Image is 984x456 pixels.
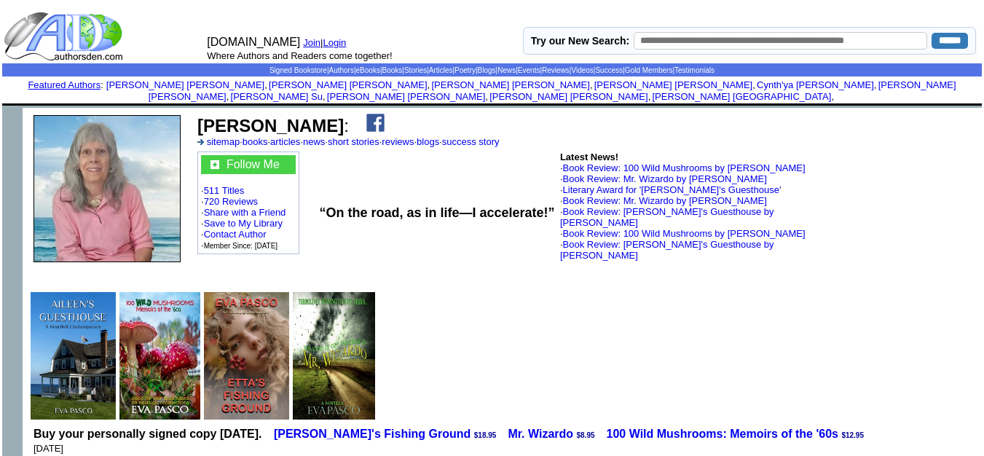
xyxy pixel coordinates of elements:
a: Events [518,66,540,74]
font: , , , , , , , , , , [106,79,956,102]
a: [PERSON_NAME] [GEOGRAPHIC_DATA] [653,91,832,102]
a: Book Review: 100 Wild Mushrooms by [PERSON_NAME] [563,162,806,173]
b: Buy your personally signed copy [DATE]. [34,428,262,440]
img: 65583.jpg [34,115,181,262]
img: 78955.jpeg [204,292,289,420]
a: short stories [328,136,379,147]
img: 76312.jpg [293,292,375,420]
img: 74222.jpg [119,292,200,420]
a: [PERSON_NAME] [PERSON_NAME] [431,79,589,90]
font: i [834,93,835,101]
font: · [560,206,774,228]
a: articles [270,136,300,147]
a: Save to My Library [204,218,283,229]
img: a_336699.gif [197,139,204,145]
a: Gold Members [625,66,673,74]
font: · [560,184,781,195]
a: Join [303,37,320,48]
span: $18.95 [474,431,497,439]
a: Blogs [478,66,496,74]
a: Books [382,66,403,74]
img: 80130.jpg [31,292,116,420]
b: “On the road, as in life—I accelerate!” [319,205,554,220]
a: sitemap [207,136,240,147]
a: Reviews [542,66,570,74]
font: · [560,228,806,239]
a: [PERSON_NAME]'s Fishing Ground [274,428,471,440]
a: [PERSON_NAME] [PERSON_NAME] [269,79,427,90]
font: · · · · · · · [197,136,500,147]
a: news [303,136,325,147]
font: i [593,82,594,90]
a: [PERSON_NAME] Su [231,91,323,102]
img: shim.gif [491,103,493,106]
a: Cynth'ya [PERSON_NAME] [757,79,874,90]
font: · [560,239,774,261]
img: shim.gif [2,108,23,128]
a: Success [595,66,623,74]
font: [DOMAIN_NAME] [207,36,300,48]
a: [PERSON_NAME] [PERSON_NAME] [594,79,752,90]
span: $12.95 [841,431,864,439]
a: Authors [328,66,353,74]
label: Try our New Search: [531,35,629,47]
a: Book Review: [PERSON_NAME]'s Guesthouse by [PERSON_NAME] [560,239,774,261]
font: i [488,93,489,101]
a: Mr. Wizardo [508,428,573,440]
a: Book Review: 100 Wild Mushrooms by [PERSON_NAME] [563,228,806,239]
font: i [876,82,878,90]
img: shim.gif [491,106,493,108]
a: books [243,136,268,147]
font: Member Since: [DATE] [204,242,278,250]
font: : [197,116,349,135]
a: Poetry [454,66,476,74]
font: · [560,173,767,184]
a: [PERSON_NAME] [PERSON_NAME] [489,91,648,102]
a: Articles [429,66,453,74]
a: 100 Wild Mushrooms: Memoirs of the '60s [607,428,838,440]
a: Login [323,37,347,48]
a: Book Review: Mr. Wizardo by [PERSON_NAME] [563,195,767,206]
font: · [560,195,767,206]
font: i [755,82,757,90]
a: Signed Bookstore [269,66,327,74]
font: i [267,82,269,90]
a: [PERSON_NAME] [PERSON_NAME] [106,79,264,90]
font: i [229,93,230,101]
a: Stories [404,66,427,74]
a: 720 Reviews [204,196,258,207]
a: Literary Award for '[PERSON_NAME]'s Guesthouse' [563,184,782,195]
b: [PERSON_NAME] [197,116,344,135]
a: blogs [417,136,439,147]
font: : [28,79,103,90]
font: · · · · · · [201,155,296,251]
font: i [430,82,431,90]
font: | [320,37,351,48]
a: eBooks [356,66,380,74]
a: [PERSON_NAME] [PERSON_NAME] [327,91,485,102]
img: gc.jpg [210,160,219,169]
a: [PERSON_NAME] [PERSON_NAME] [149,79,956,102]
span: $8.95 [577,431,595,439]
a: Share with a Friend [204,207,286,218]
a: Videos [571,66,593,74]
font: · [560,162,806,173]
a: 511 Titles [204,185,245,196]
a: Testimonials [674,66,715,74]
img: shim.gif [117,355,118,356]
a: success story [442,136,500,147]
a: Follow Me [227,158,280,170]
a: Contact Author [204,229,267,240]
font: i [326,93,327,101]
img: logo_ad.gif [4,11,126,62]
img: fb.png [366,114,385,132]
a: News [497,66,516,74]
a: Book Review: [PERSON_NAME]'s Guesthouse by [PERSON_NAME] [560,206,774,228]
